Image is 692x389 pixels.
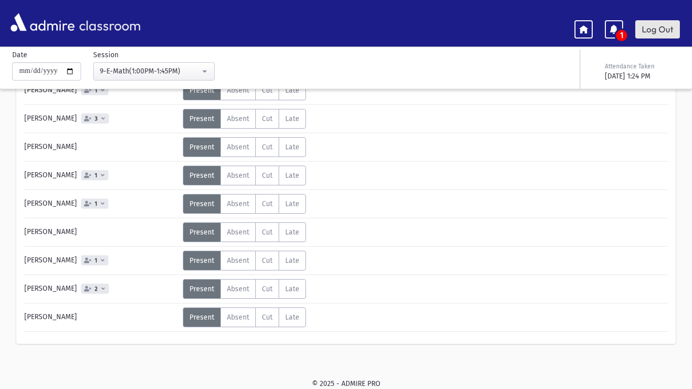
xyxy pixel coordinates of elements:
[285,114,299,123] span: Late
[227,143,249,151] span: Absent
[262,313,273,322] span: Cut
[19,279,183,299] div: [PERSON_NAME]
[189,143,214,151] span: Present
[635,20,680,38] a: Log Out
[93,50,119,60] label: Session
[19,166,183,185] div: [PERSON_NAME]
[93,257,99,264] span: 1
[227,114,249,123] span: Absent
[77,9,141,36] span: classroom
[189,171,214,180] span: Present
[19,194,183,214] div: [PERSON_NAME]
[19,137,183,157] div: [PERSON_NAME]
[189,285,214,293] span: Present
[19,307,183,327] div: [PERSON_NAME]
[262,114,273,123] span: Cut
[227,313,249,322] span: Absent
[262,171,273,180] span: Cut
[285,313,299,322] span: Late
[285,285,299,293] span: Late
[183,81,306,100] div: AttTypes
[183,109,306,129] div: AttTypes
[93,62,215,81] button: 9-E-Math(1:00PM-1:45PM)
[189,86,214,95] span: Present
[183,222,306,242] div: AttTypes
[227,86,249,95] span: Absent
[227,228,249,237] span: Absent
[19,251,183,270] div: [PERSON_NAME]
[189,114,214,123] span: Present
[183,279,306,299] div: AttTypes
[93,286,100,292] span: 2
[605,71,678,82] div: [DATE] 1:24 PM
[16,378,676,389] div: © 2025 - ADMIRE PRO
[285,256,299,265] span: Late
[262,200,273,208] span: Cut
[19,222,183,242] div: [PERSON_NAME]
[262,143,273,151] span: Cut
[227,171,249,180] span: Absent
[227,285,249,293] span: Absent
[183,251,306,270] div: AttTypes
[183,166,306,185] div: AttTypes
[183,307,306,327] div: AttTypes
[285,228,299,237] span: Late
[227,256,249,265] span: Absent
[227,200,249,208] span: Absent
[93,201,99,207] span: 1
[262,86,273,95] span: Cut
[285,86,299,95] span: Late
[189,313,214,322] span: Present
[93,172,99,179] span: 1
[12,50,27,60] label: Date
[616,30,627,41] span: 1
[183,137,306,157] div: AttTypes
[19,109,183,129] div: [PERSON_NAME]
[93,115,100,122] span: 3
[262,228,273,237] span: Cut
[285,200,299,208] span: Late
[189,256,214,265] span: Present
[262,285,273,293] span: Cut
[285,171,299,180] span: Late
[100,66,200,76] div: 9-E-Math(1:00PM-1:45PM)
[285,143,299,151] span: Late
[8,11,77,34] img: AdmirePro
[183,194,306,214] div: AttTypes
[189,228,214,237] span: Present
[605,62,678,71] div: Attendance Taken
[19,81,183,100] div: [PERSON_NAME]
[93,87,99,94] span: 1
[262,256,273,265] span: Cut
[189,200,214,208] span: Present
